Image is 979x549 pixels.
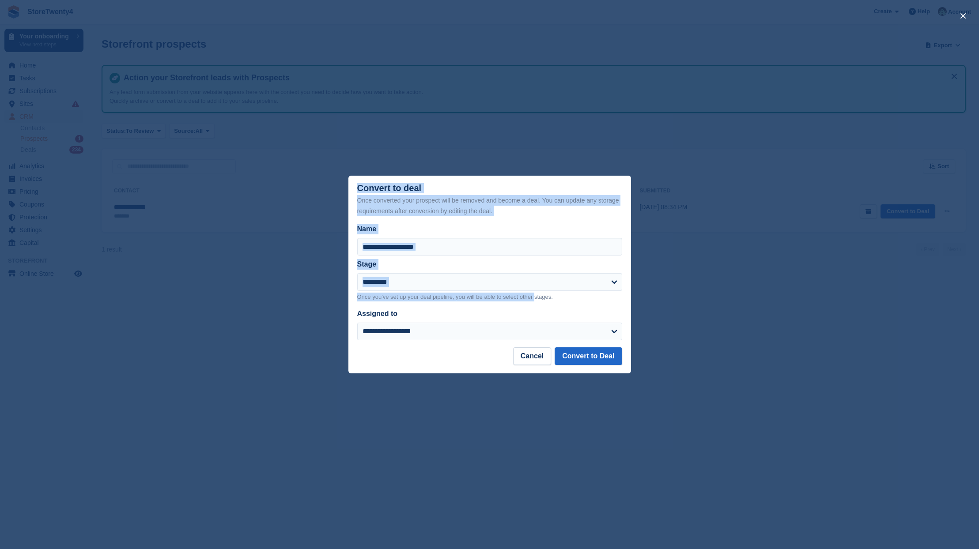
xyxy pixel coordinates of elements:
[357,183,622,216] div: Convert to deal
[357,293,622,301] p: Once you've set up your deal pipeline, you will be able to select other stages.
[357,310,398,317] label: Assigned to
[555,347,622,365] button: Convert to Deal
[357,195,622,216] div: Once converted your prospect will be removed and become a deal. You can update any storage requir...
[956,9,970,23] button: close
[357,224,622,234] label: Name
[513,347,551,365] button: Cancel
[357,260,377,268] label: Stage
